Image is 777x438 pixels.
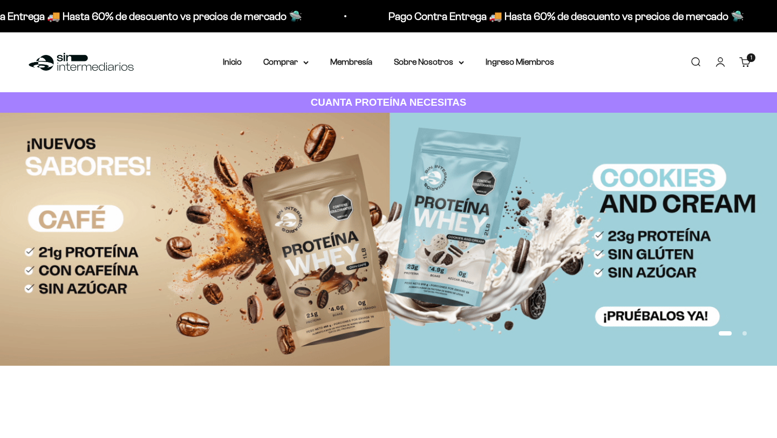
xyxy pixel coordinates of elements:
a: Ingreso Miembros [486,57,554,66]
strong: CUANTA PROTEÍNA NECESITAS [311,97,467,108]
summary: Comprar [263,55,309,69]
span: 1 [751,55,752,60]
summary: Sobre Nosotros [394,55,464,69]
p: Pago Contra Entrega 🚚 Hasta 60% de descuento vs precios de mercado 🛸 [388,8,744,25]
a: Membresía [330,57,372,66]
a: Inicio [223,57,242,66]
